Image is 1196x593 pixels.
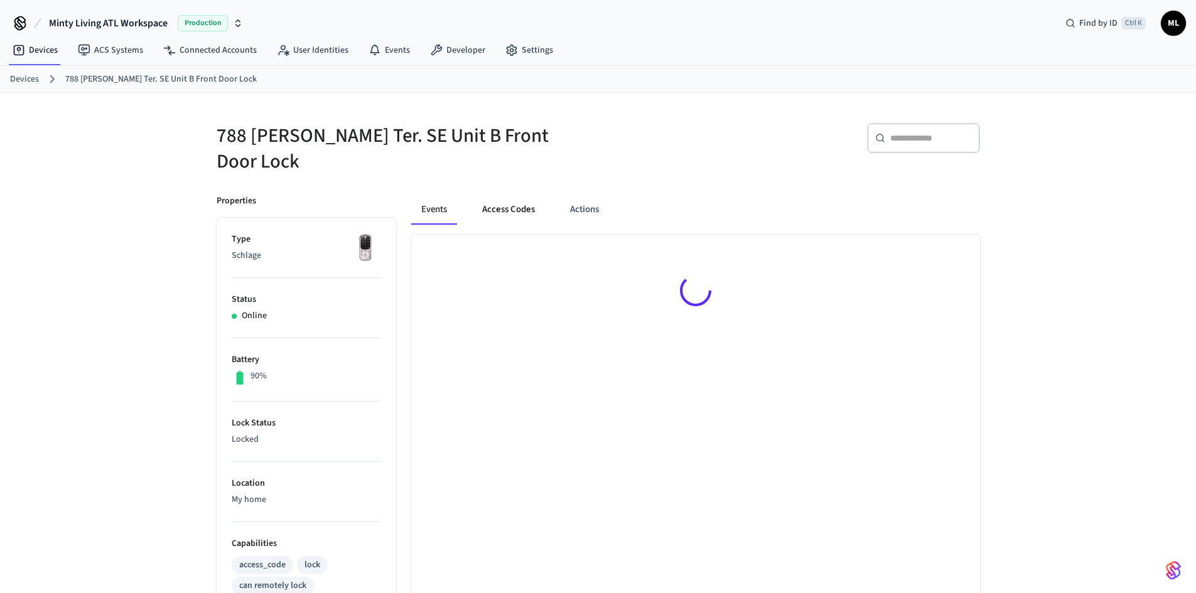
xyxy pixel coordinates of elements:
[232,417,381,430] p: Lock Status
[217,195,256,208] p: Properties
[1166,560,1181,580] img: SeamLogoGradient.69752ec5.svg
[239,579,306,592] div: can remotely lock
[232,353,381,366] p: Battery
[304,558,320,572] div: lock
[242,309,267,323] p: Online
[232,249,381,262] p: Schlage
[420,39,495,61] a: Developer
[3,39,68,61] a: Devices
[1161,11,1186,36] button: ML
[1055,12,1156,35] div: Find by IDCtrl K
[232,433,381,446] p: Locked
[560,195,609,225] button: Actions
[411,195,457,225] button: Events
[239,558,286,572] div: access_code
[1162,12,1185,35] span: ML
[251,370,267,383] p: 90%
[232,233,381,246] p: Type
[1121,17,1146,29] span: Ctrl K
[49,16,168,31] span: Minty Living ATL Workspace
[267,39,358,61] a: User Identities
[178,15,228,31] span: Production
[232,293,381,306] p: Status
[1079,17,1118,29] span: Find by ID
[217,123,591,174] h5: 788 [PERSON_NAME] Ter. SE Unit B Front Door Lock
[232,537,381,550] p: Capabilities
[350,233,381,264] img: Yale Assure Touchscreen Wifi Smart Lock, Satin Nickel, Front
[232,493,381,506] p: My home
[495,39,563,61] a: Settings
[153,39,267,61] a: Connected Accounts
[10,73,39,86] a: Devices
[411,195,980,225] div: ant example
[65,73,257,86] a: 788 [PERSON_NAME] Ter. SE Unit B Front Door Lock
[68,39,153,61] a: ACS Systems
[358,39,420,61] a: Events
[232,477,381,490] p: Location
[472,195,545,225] button: Access Codes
